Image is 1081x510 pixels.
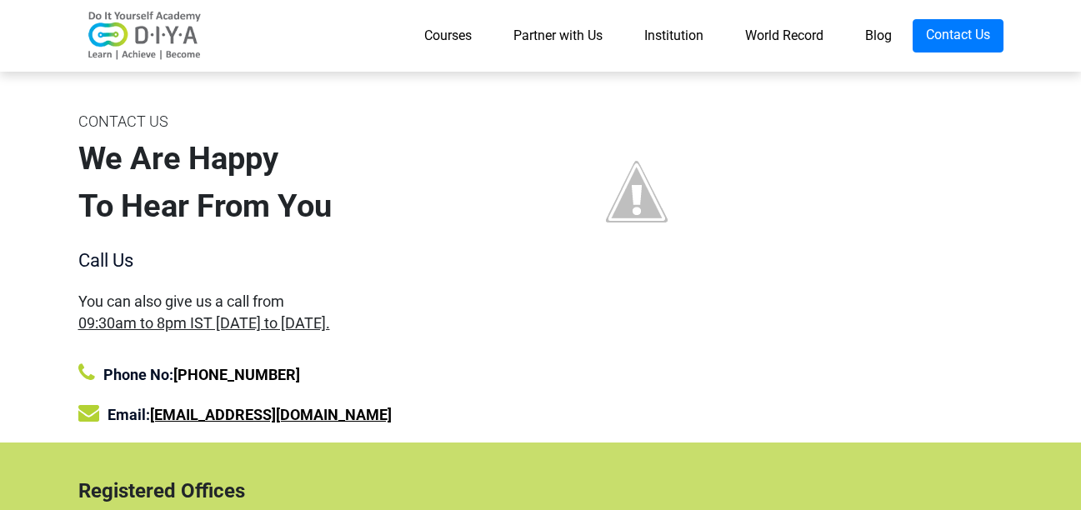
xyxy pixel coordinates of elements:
a: Blog [844,19,913,52]
div: We Are Happy To Hear From You [78,135,528,230]
div: Phone No: [78,362,528,386]
a: Partner with Us [493,19,623,52]
a: [EMAIL_ADDRESS][DOMAIN_NAME] [150,406,392,423]
div: Email: [78,402,528,426]
img: logo-v2.png [78,11,212,61]
img: contact%2Bus%2Bimage.jpg [553,108,720,275]
span: 09:30am to 8pm IST [DATE] to [DATE]. [78,314,330,332]
a: Institution [623,19,724,52]
div: Registered Offices [66,476,1016,506]
a: World Record [724,19,844,52]
a: Courses [403,19,493,52]
div: CONTACT US [78,108,528,135]
a: [PHONE_NUMBER] [173,366,300,383]
a: Contact Us [913,19,1003,52]
div: Call Us [78,247,528,274]
div: You can also give us a call from [78,291,528,332]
